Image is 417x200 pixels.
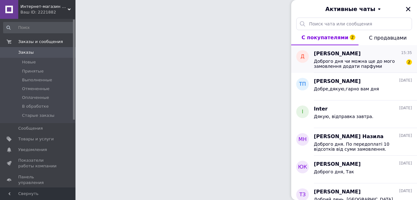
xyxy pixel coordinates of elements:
span: тп [299,81,306,88]
span: Показатели работы компании [18,158,58,169]
span: С покупателями [302,35,348,41]
span: [PERSON_NAME] Назила [314,133,384,140]
span: [DATE] [399,133,412,138]
button: С продавцами [359,30,417,45]
span: 15:35 [401,50,412,56]
span: В обработке [22,104,49,109]
span: Дякую, відправка завтра. [314,114,373,119]
button: IInter[DATE]Дякую, відправка завтра. [291,100,417,128]
span: 2 [406,59,412,65]
span: Активные чаты [325,5,375,13]
span: 2 [350,35,355,40]
span: Заказы [18,50,34,55]
button: ЮК[PERSON_NAME][DATE]Доброго дня, Так [291,156,417,183]
span: Заказы и сообщения [18,39,63,45]
span: Старые заказы [22,113,54,118]
button: тп[PERSON_NAME][DATE]Добре,дякую,гарно вам дня [291,73,417,100]
span: ЮК [298,164,307,171]
button: Д[PERSON_NAME]15:35Доброго дня чи можна ще до мого замовлення додати парфуми Парфуми Attar Collec... [291,45,417,73]
span: Интернет-магазин "Optparfum" [20,4,68,9]
span: [PERSON_NAME] [314,50,361,57]
span: [DATE] [399,161,412,166]
span: Доброго дня. По передоплаті 10 відсотків від суми замовлення. [314,142,403,152]
span: [PERSON_NAME] [314,161,361,168]
div: Ваш ID: 2221882 [20,9,75,15]
span: Панель управления [18,174,58,186]
span: ТЗ [299,191,306,198]
span: С продавцами [369,35,407,41]
span: Доброго дня чи можна ще до мого замовлення додати парфуми Парфуми Attar Collection Crystal Love f... [314,59,403,69]
button: Закрыть [404,5,412,13]
span: Выполненные [22,77,52,83]
span: [PERSON_NAME] [314,188,361,196]
span: [DATE] [399,188,412,194]
span: МН [298,136,307,143]
span: Оплаченные [22,95,49,100]
button: МН[PERSON_NAME] Назила[DATE]Доброго дня. По передоплаті 10 відсотків від суми замовлення. [291,128,417,156]
button: Активные чаты [309,5,399,13]
span: Новые [22,59,36,65]
span: Доброго дня, Так [314,169,354,174]
span: [PERSON_NAME] [314,78,361,85]
span: Д [301,53,305,60]
span: I [302,108,303,116]
input: Поиск [3,22,74,33]
span: Отмененные [22,86,49,92]
input: Поиск чата или сообщения [296,18,412,30]
button: С покупателями2 [291,30,359,45]
span: Добре,дякую,гарно вам дня [314,86,379,91]
span: Принятые [22,68,44,74]
span: Уведомления [18,147,47,153]
span: [DATE] [399,105,412,111]
span: [DATE] [399,78,412,83]
span: Inter [314,105,328,113]
span: Товары и услуги [18,136,54,142]
span: Сообщения [18,126,43,131]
